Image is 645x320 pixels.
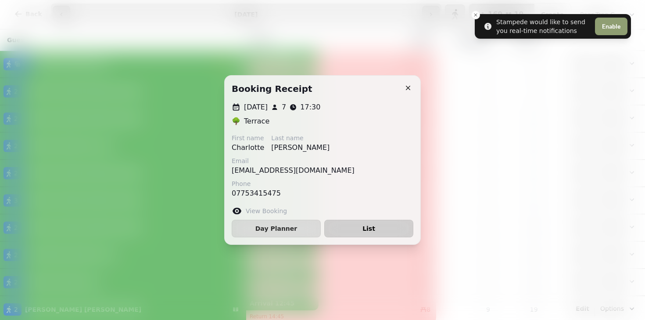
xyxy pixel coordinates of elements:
p: 🌳 [232,116,240,127]
p: [EMAIL_ADDRESS][DOMAIN_NAME] [232,165,355,176]
button: Day Planner [232,220,321,237]
p: Charlotte [232,142,264,153]
label: View Booking [246,207,287,215]
span: List [332,225,406,232]
label: First name [232,134,264,142]
span: Day Planner [239,225,313,232]
p: [DATE] [244,102,268,113]
label: Phone [232,179,281,188]
p: [PERSON_NAME] [271,142,330,153]
p: Terrace [244,116,269,127]
p: 7 [282,102,286,113]
label: Last name [271,134,330,142]
button: List [324,220,413,237]
label: Email [232,156,355,165]
h2: Booking receipt [232,83,312,95]
p: 17:30 [300,102,320,113]
p: 07753415475 [232,188,281,199]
